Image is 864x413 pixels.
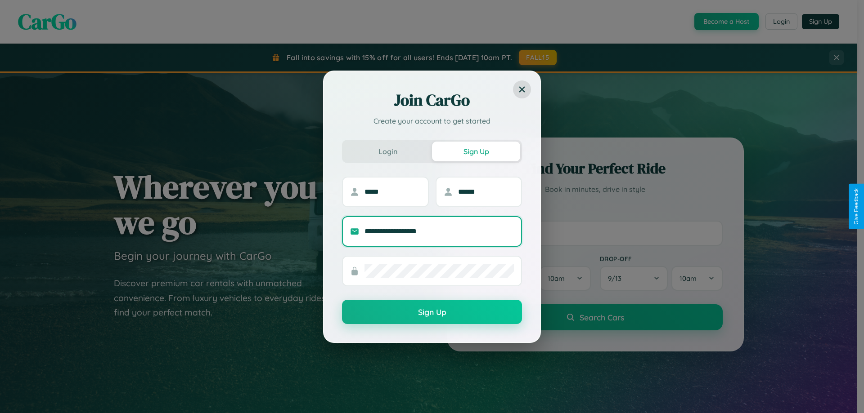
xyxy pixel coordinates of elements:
h2: Join CarGo [342,89,522,111]
button: Sign Up [432,142,520,161]
button: Sign Up [342,300,522,324]
p: Create your account to get started [342,115,522,126]
div: Give Feedback [853,188,859,225]
button: Login [344,142,432,161]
